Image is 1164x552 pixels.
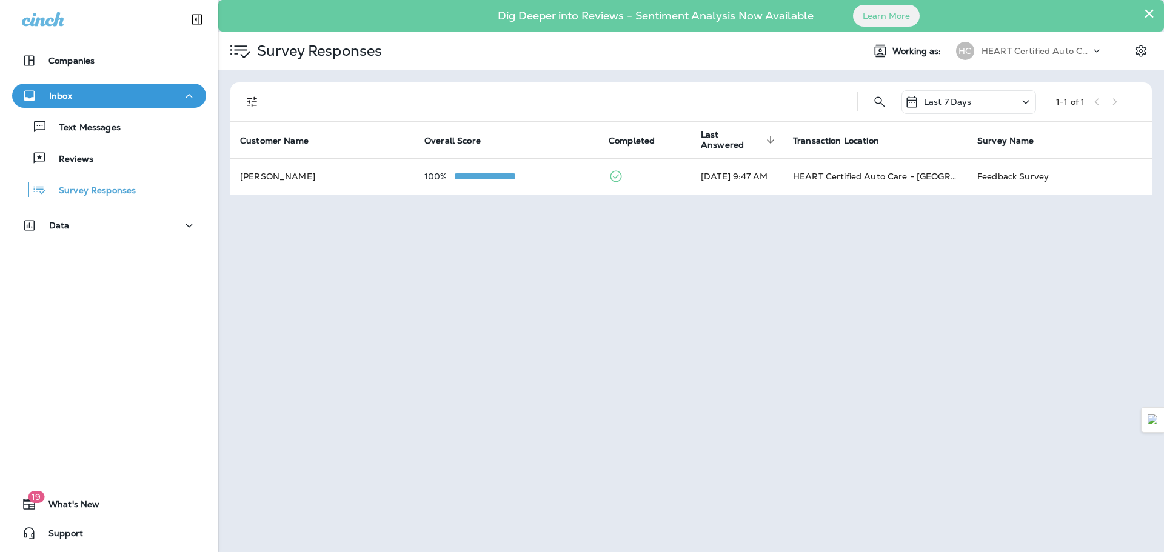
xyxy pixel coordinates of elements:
[892,46,944,56] span: Working as:
[28,491,44,503] span: 19
[868,90,892,114] button: Search Survey Responses
[12,84,206,108] button: Inbox
[12,521,206,545] button: Support
[47,122,121,134] p: Text Messages
[691,158,783,195] td: [DATE] 9:47 AM
[701,130,778,150] span: Last Answered
[793,135,895,146] span: Transaction Location
[424,136,481,146] span: Overall Score
[982,46,1091,56] p: HEART Certified Auto Care
[924,97,972,107] p: Last 7 Days
[12,114,206,139] button: Text Messages
[701,130,763,150] span: Last Answered
[1056,97,1085,107] div: 1 - 1 of 1
[12,48,206,73] button: Companies
[12,492,206,516] button: 19What's New
[956,42,974,60] div: HC
[968,158,1152,195] td: Feedback Survey
[12,145,206,171] button: Reviews
[1148,414,1159,425] img: Detect Auto
[463,14,849,18] p: Dig Deeper into Reviews - Sentiment Analysis Now Available
[180,7,214,32] button: Collapse Sidebar
[49,221,70,230] p: Data
[48,56,95,65] p: Companies
[424,135,497,146] span: Overall Score
[424,171,455,181] p: 100%
[47,154,93,165] p: Reviews
[783,158,968,195] td: HEART Certified Auto Care - [GEOGRAPHIC_DATA]
[12,213,206,238] button: Data
[977,136,1034,146] span: Survey Name
[49,91,72,101] p: Inbox
[240,135,324,146] span: Customer Name
[36,528,83,543] span: Support
[12,177,206,202] button: Survey Responses
[240,90,264,114] button: Filters
[47,185,136,197] p: Survey Responses
[230,158,415,195] td: [PERSON_NAME]
[36,499,99,514] span: What's New
[853,5,920,27] button: Learn More
[1143,4,1155,23] button: Close
[609,135,671,146] span: Completed
[977,135,1050,146] span: Survey Name
[252,42,382,60] p: Survey Responses
[240,136,309,146] span: Customer Name
[793,136,879,146] span: Transaction Location
[609,136,655,146] span: Completed
[1130,40,1152,62] button: Settings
